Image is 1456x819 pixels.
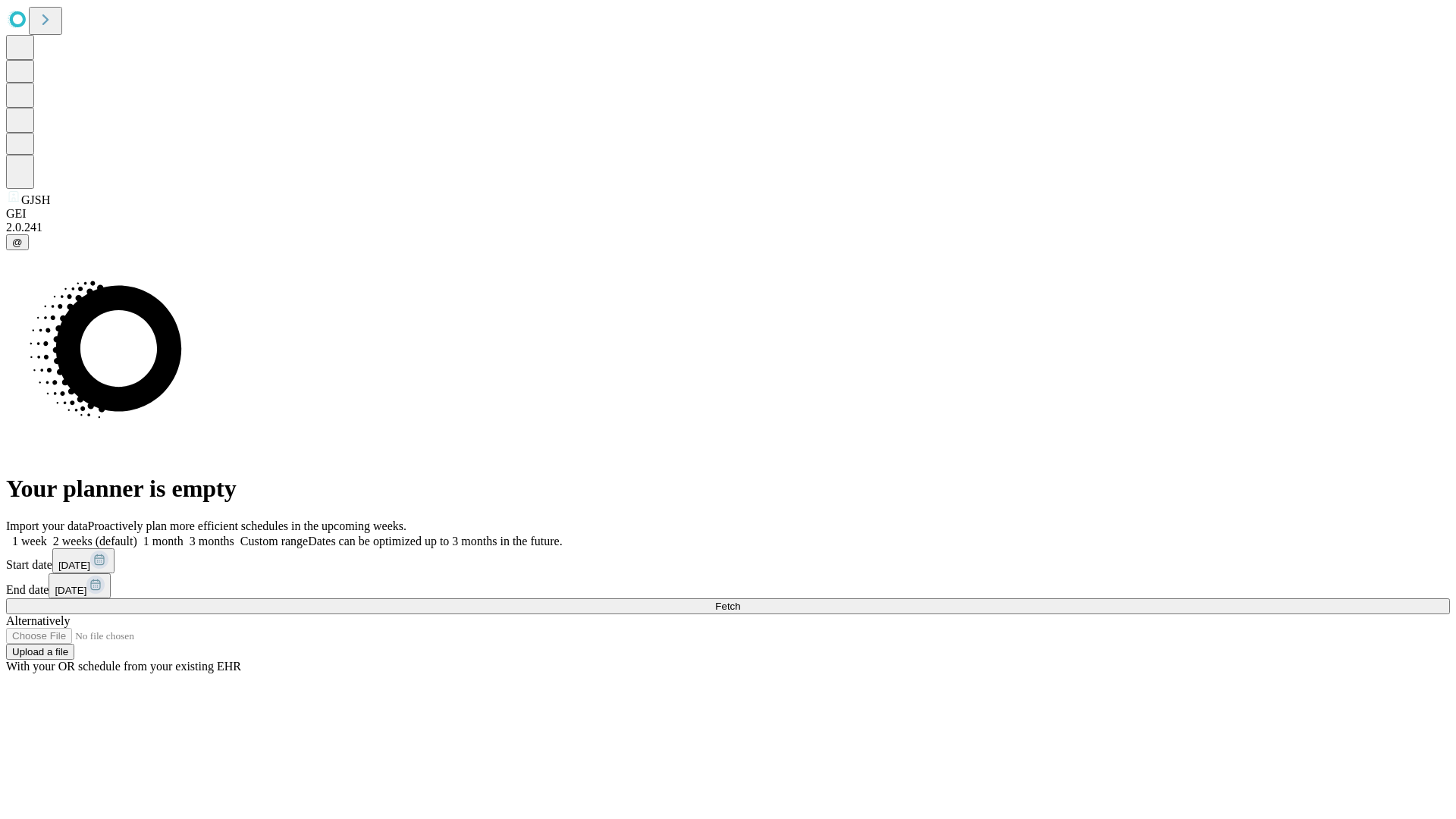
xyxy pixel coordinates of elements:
span: Custom range [240,535,308,548]
span: Proactively plan more efficient schedules in the upcoming weeks. [88,519,406,532]
span: @ [12,237,23,248]
span: 1 week [12,535,47,548]
span: Dates can be optimized up to 3 months in the future. [308,535,562,548]
button: @ [6,234,29,250]
h1: Your planner is empty [6,475,1450,503]
span: 1 month [143,535,184,548]
span: 3 months [190,535,234,548]
div: GEI [6,207,1450,221]
div: 2.0.241 [6,221,1450,234]
span: With your OR schedule from your existing EHR [6,660,241,673]
span: [DATE] [58,560,90,571]
span: Import your data [6,519,88,532]
span: Fetch [715,601,740,612]
button: [DATE] [52,548,115,573]
button: Upload a file [6,644,74,660]
div: Start date [6,548,1450,573]
span: 2 weeks (default) [53,535,137,548]
button: Fetch [6,598,1450,614]
div: End date [6,573,1450,598]
span: GJSH [21,193,50,206]
span: Alternatively [6,614,70,627]
span: [DATE] [55,585,86,596]
button: [DATE] [49,573,111,598]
